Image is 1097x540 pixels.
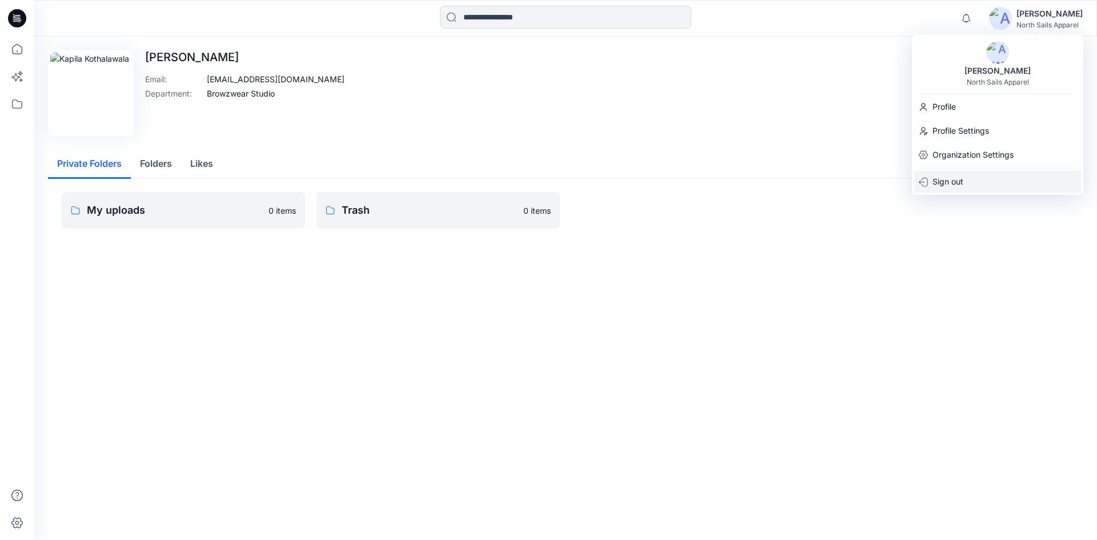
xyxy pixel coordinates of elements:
[932,96,956,118] p: Profile
[131,150,181,179] button: Folders
[1016,21,1083,29] div: North Sails Apparel
[181,150,222,179] button: Likes
[207,73,345,85] p: [EMAIL_ADDRESS][DOMAIN_NAME]
[932,171,963,193] p: Sign out
[50,53,131,134] img: Kapila Kothalawala
[48,150,131,179] button: Private Folders
[932,144,1014,166] p: Organization Settings
[932,120,989,142] p: Profile Settings
[269,205,296,217] p: 0 items
[912,120,1083,142] a: Profile Settings
[145,73,202,85] p: Email :
[62,192,305,229] a: My uploads0 items
[342,202,517,218] p: Trash
[145,50,345,64] p: [PERSON_NAME]
[912,144,1083,166] a: Organization Settings
[87,202,262,218] p: My uploads
[912,96,1083,118] a: Profile
[989,7,1012,30] img: avatar
[317,192,560,229] a: Trash0 items
[1016,7,1083,21] div: [PERSON_NAME]
[986,41,1009,64] img: avatar
[207,87,275,99] p: Browzwear Studio
[958,64,1038,78] div: [PERSON_NAME]
[145,87,202,99] p: Department :
[523,205,551,217] p: 0 items
[967,78,1029,86] div: North Sails Apparel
